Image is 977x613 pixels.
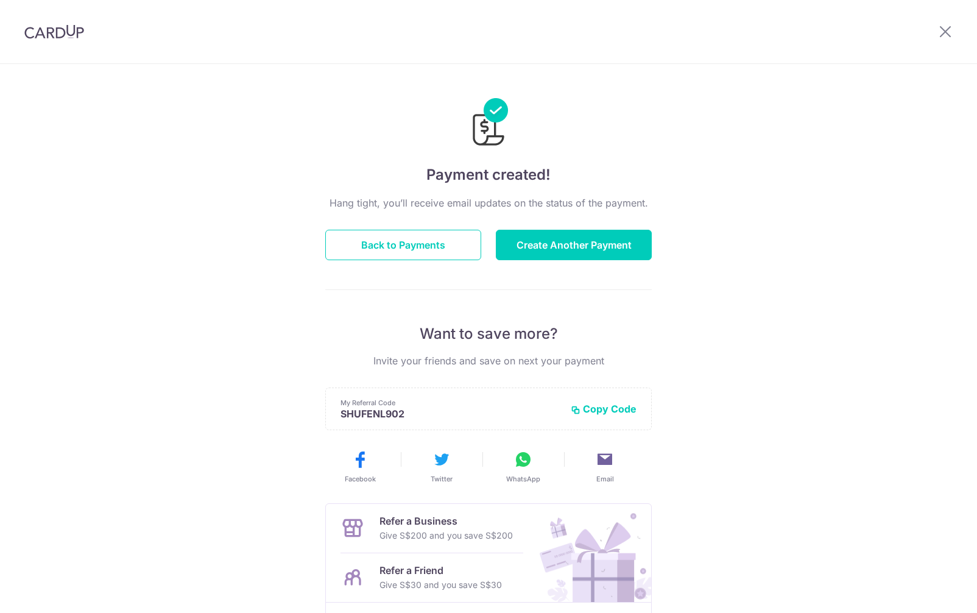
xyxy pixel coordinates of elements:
p: My Referral Code [340,398,561,408]
button: Copy Code [571,403,637,415]
button: Twitter [406,450,478,484]
button: Email [569,450,641,484]
p: SHUFENL902 [340,408,561,420]
h4: Payment created! [325,164,652,186]
button: Facebook [324,450,396,484]
span: Facebook [345,474,376,484]
span: Email [596,474,614,484]
p: Refer a Friend [379,563,502,578]
p: Invite your friends and save on next your payment [325,353,652,368]
button: Back to Payments [325,230,481,260]
p: Refer a Business [379,514,513,528]
img: CardUp [24,24,84,39]
button: WhatsApp [487,450,559,484]
span: WhatsApp [506,474,540,484]
p: Give S$200 and you save S$200 [379,528,513,543]
p: Want to save more? [325,324,652,344]
button: Create Another Payment [496,230,652,260]
p: Hang tight, you’ll receive email updates on the status of the payment. [325,196,652,210]
img: Refer [528,504,651,602]
p: Give S$30 and you save S$30 [379,578,502,592]
img: Payments [469,98,508,149]
span: Twitter [431,474,453,484]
